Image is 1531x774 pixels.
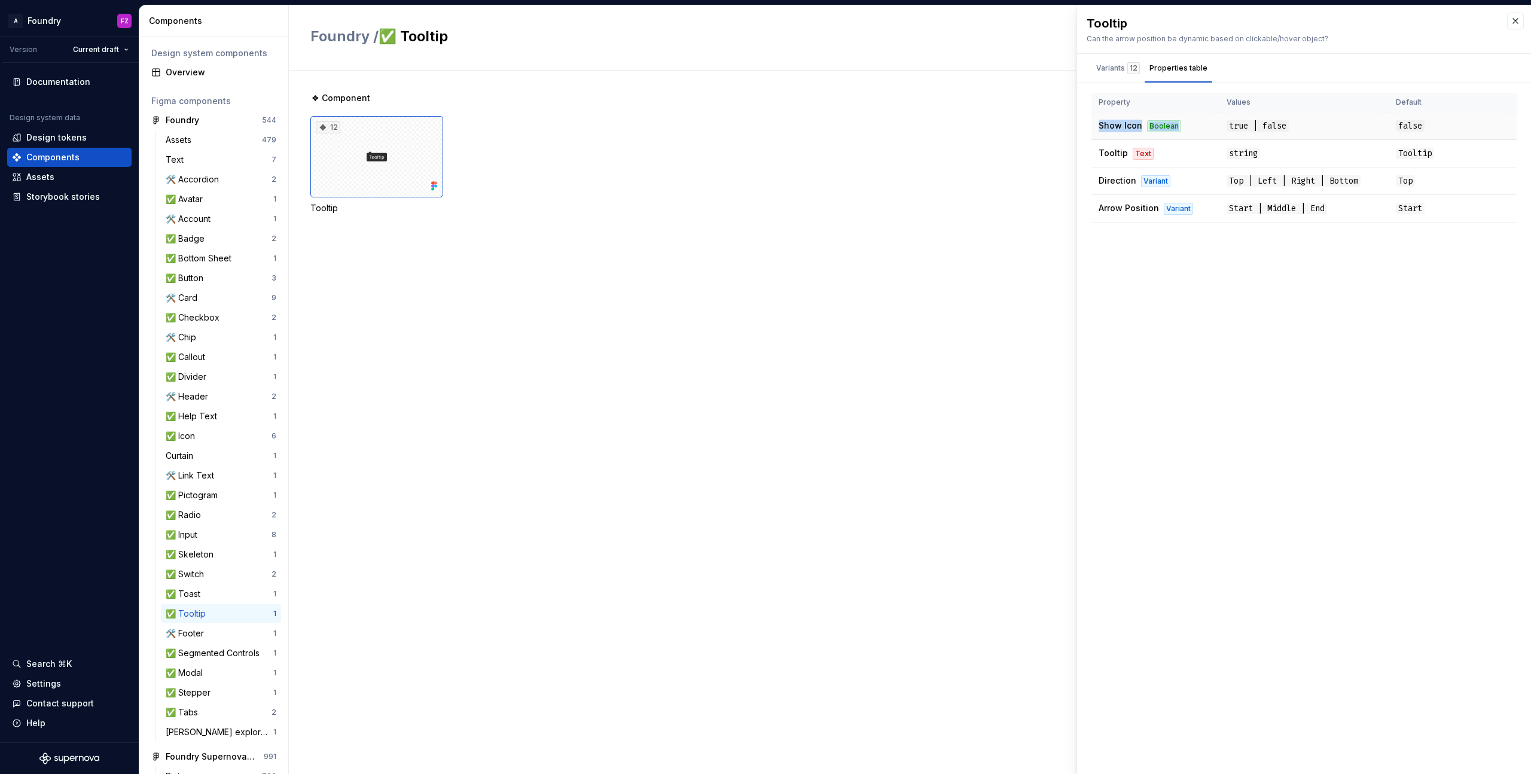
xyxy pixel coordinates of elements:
button: Help [7,714,132,733]
div: 991 [264,752,276,761]
div: 1 [273,372,276,382]
div: ✅ Bottom Sheet [166,252,236,264]
span: Arrow Position [1099,203,1159,213]
div: 2 [272,392,276,401]
span: Foundry / [310,28,379,45]
div: Search ⌘K [26,658,72,670]
a: 🛠️ Chip1 [161,328,281,347]
div: ✅ Button [166,272,208,284]
div: 🛠️ Chip [166,331,201,343]
a: Curtain1 [161,446,281,465]
div: Components [149,15,283,27]
a: ✅ Segmented Controls1 [161,644,281,663]
div: 2 [272,234,276,243]
div: Assets [166,134,196,146]
div: ✅ Help Text [166,410,222,422]
div: 🛠️ Link Text [166,470,219,482]
a: [PERSON_NAME] exploration1 [161,723,281,742]
th: Default [1389,93,1517,112]
div: 12Tooltip [310,116,443,214]
div: 🛠️ Header [166,391,213,403]
div: 2 [272,510,276,520]
div: 12 [316,121,340,133]
span: Start [1396,203,1425,214]
div: ✅ Icon [166,430,200,442]
a: ✅ Modal1 [161,663,281,682]
div: Boolean [1147,120,1181,132]
a: ✅ Callout1 [161,348,281,367]
div: Foundry Supernova Assets [166,751,255,763]
div: Storybook stories [26,191,100,203]
button: Contact support [7,694,132,713]
a: Assets [7,167,132,187]
div: Documentation [26,76,90,88]
a: 🛠️ Footer1 [161,624,281,643]
span: Start | Middle | End [1227,203,1327,214]
div: Foundry [166,114,199,126]
a: ✅ Toast1 [161,584,281,604]
a: Overview [147,63,281,82]
div: ✅ Tooltip [166,608,211,620]
div: ✅ Modal [166,667,208,679]
a: Design tokens [7,128,132,147]
div: 8 [272,530,276,540]
div: 6 [272,431,276,441]
button: Current draft [68,41,134,58]
a: ✅ Avatar1 [161,190,281,209]
div: 🛠️ Account [166,213,215,225]
div: Contact support [26,697,94,709]
a: ✅ Tooltip1 [161,604,281,623]
div: 1 [273,254,276,263]
div: ✅ Switch [166,568,209,580]
div: ✅ Radio [166,509,206,521]
div: 544 [262,115,276,125]
a: Foundry544 [147,111,281,130]
a: ✅ Skeleton1 [161,545,281,564]
div: Tooltip [310,202,443,214]
div: 1 [273,214,276,224]
div: ✅ Toast [166,588,205,600]
a: ✅ Stepper1 [161,683,281,702]
a: ✅ Bottom Sheet1 [161,249,281,268]
div: 🛠️ Card [166,292,202,304]
div: ✅ Divider [166,371,211,383]
a: 🛠️ Card9 [161,288,281,307]
div: 1 [273,194,276,204]
div: Curtain [166,450,198,462]
div: ✅ Pictogram [166,489,222,501]
a: ✅ Icon6 [161,426,281,446]
span: Top [1396,175,1415,187]
a: Assets479 [161,130,281,150]
a: ✅ Tabs2 [161,703,281,722]
span: Current draft [73,45,119,54]
div: Assets [26,171,54,183]
div: 1 [273,668,276,678]
div: Variants [1096,62,1140,74]
div: 1 [273,648,276,658]
h2: ✅ Tooltip [310,27,1340,46]
div: 1 [273,688,276,697]
div: 2 [272,708,276,717]
a: 🛠️ Account1 [161,209,281,228]
div: 1 [273,589,276,599]
span: false [1396,120,1425,132]
div: Version [10,45,37,54]
span: string [1227,148,1260,159]
div: 1 [273,490,276,500]
div: Tooltip [1087,15,1495,32]
div: 1 [273,629,276,638]
div: 2 [272,569,276,579]
span: Show Icon [1099,120,1142,130]
div: 1 [273,352,276,362]
a: ✅ Pictogram1 [161,486,281,505]
div: 9 [272,293,276,303]
button: Search ⌘K [7,654,132,674]
a: ✅ Radio2 [161,505,281,525]
div: ✅ Callout [166,351,210,363]
div: Settings [26,678,61,690]
div: 3 [272,273,276,283]
a: 🛠️ Header2 [161,387,281,406]
div: FZ [121,16,129,26]
a: Supernova Logo [39,752,99,764]
a: ✅ Input8 [161,525,281,544]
